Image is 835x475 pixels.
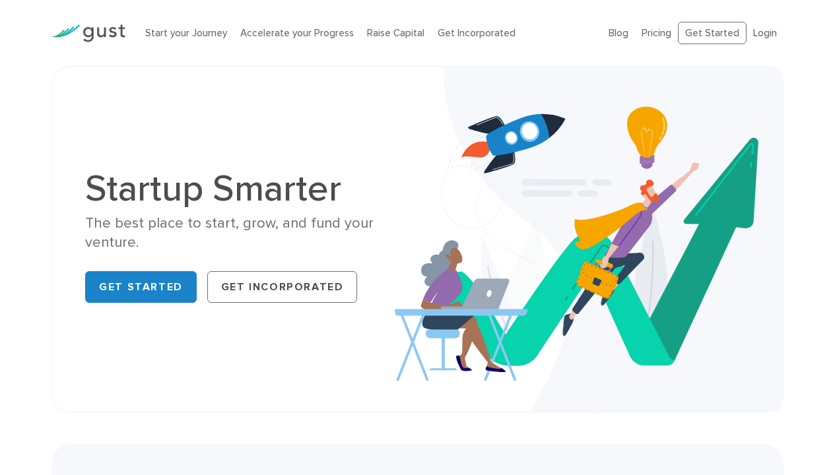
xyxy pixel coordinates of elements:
[207,271,358,303] a: Get Incorporated
[642,27,671,39] a: Pricing
[367,27,424,39] a: Raise Capital
[85,170,407,207] h1: Startup Smarter
[753,27,777,39] a: Login
[85,214,407,253] div: The best place to start, grow, and fund your venture.
[395,67,783,412] img: Startup Smarter Hero
[51,24,125,42] img: Gust Logo
[438,27,516,39] a: Get Incorporated
[609,27,628,39] a: Blog
[145,27,227,39] a: Start your Journey
[85,271,197,303] a: Get Started
[240,27,354,39] a: Accelerate your Progress
[678,22,747,45] a: Get Started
